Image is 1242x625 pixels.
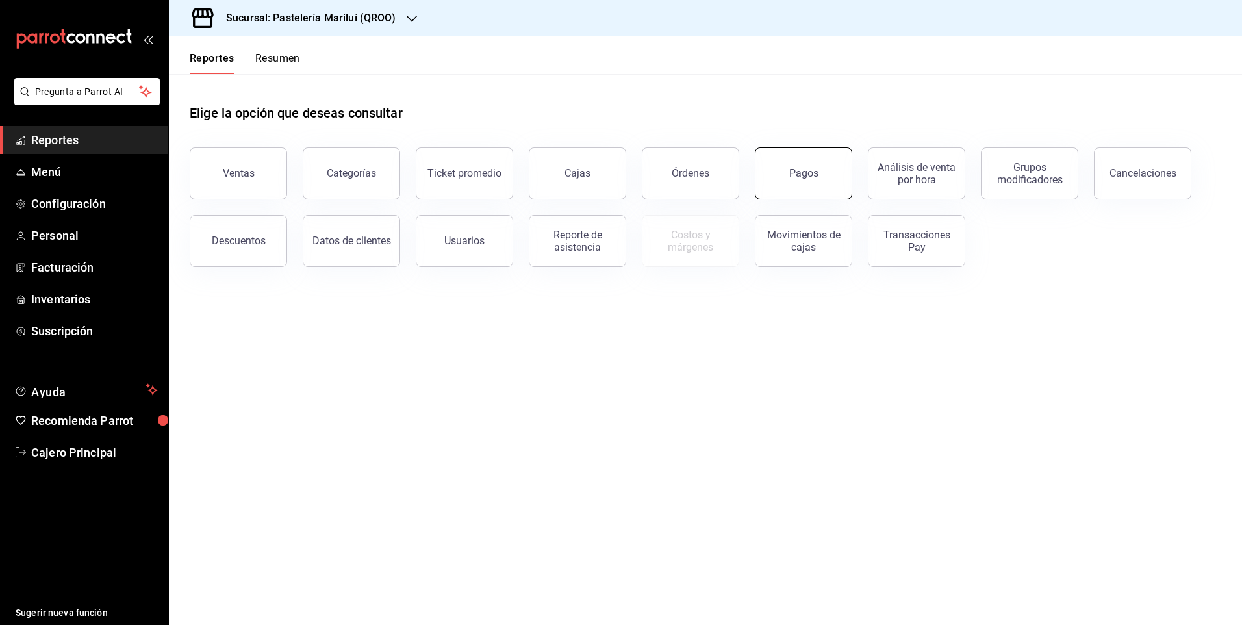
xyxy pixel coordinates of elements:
[31,163,158,181] span: Menú
[31,322,158,340] span: Suscripción
[31,195,158,212] span: Configuración
[755,147,852,199] button: Pagos
[672,167,709,179] div: Órdenes
[190,52,234,74] button: Reportes
[416,215,513,267] button: Usuarios
[876,229,957,253] div: Transacciones Pay
[31,227,158,244] span: Personal
[989,161,1070,186] div: Grupos modificadores
[868,215,965,267] button: Transacciones Pay
[868,147,965,199] button: Análisis de venta por hora
[31,444,158,461] span: Cajero Principal
[31,382,141,398] span: Ayuda
[650,229,731,253] div: Costos y márgenes
[212,235,266,247] div: Descuentos
[763,229,844,253] div: Movimientos de cajas
[876,161,957,186] div: Análisis de venta por hora
[31,412,158,429] span: Recomienda Parrot
[537,229,618,253] div: Reporte de asistencia
[190,215,287,267] button: Descuentos
[642,215,739,267] button: Contrata inventarios para ver este reporte
[1109,167,1176,179] div: Cancelaciones
[642,147,739,199] button: Órdenes
[16,606,158,620] span: Sugerir nueva función
[1094,147,1191,199] button: Cancelaciones
[529,215,626,267] button: Reporte de asistencia
[255,52,300,74] button: Resumen
[35,85,140,99] span: Pregunta a Parrot AI
[427,167,501,179] div: Ticket promedio
[216,10,396,26] h3: Sucursal: Pastelería Mariluí (QROO)
[981,147,1078,199] button: Grupos modificadores
[31,290,158,308] span: Inventarios
[529,147,626,199] a: Cajas
[755,215,852,267] button: Movimientos de cajas
[31,259,158,276] span: Facturación
[303,215,400,267] button: Datos de clientes
[303,147,400,199] button: Categorías
[143,34,153,44] button: open_drawer_menu
[416,147,513,199] button: Ticket promedio
[190,52,300,74] div: navigation tabs
[789,167,818,179] div: Pagos
[444,235,485,247] div: Usuarios
[190,103,403,123] h1: Elige la opción que deseas consultar
[31,131,158,149] span: Reportes
[564,166,591,181] div: Cajas
[190,147,287,199] button: Ventas
[312,235,391,247] div: Datos de clientes
[14,78,160,105] button: Pregunta a Parrot AI
[9,94,160,108] a: Pregunta a Parrot AI
[223,167,255,179] div: Ventas
[327,167,376,179] div: Categorías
